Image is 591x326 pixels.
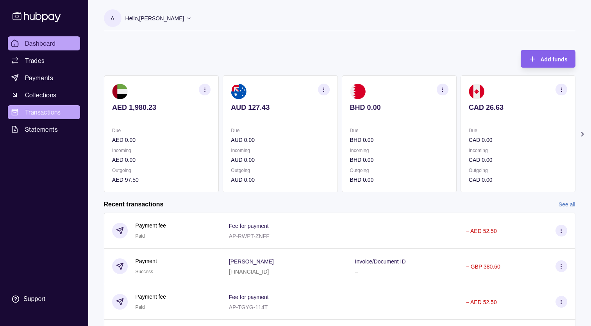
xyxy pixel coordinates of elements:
p: Incoming [112,146,211,155]
div: Support [23,295,45,303]
p: Due [468,126,567,135]
p: Payment fee [136,292,166,301]
a: Statements [8,122,80,136]
span: Transactions [25,107,61,117]
a: Support [8,291,80,307]
span: Success [136,269,153,274]
button: Add funds [521,50,575,68]
span: Statements [25,125,58,134]
p: Outgoing [468,166,567,175]
span: Trades [25,56,45,65]
p: AUD 0.00 [231,136,329,144]
p: Invoice/Document ID [355,258,405,265]
img: au [231,84,246,99]
p: A [111,14,114,23]
p: CAD 0.00 [468,136,567,144]
span: Add funds [540,56,567,63]
a: Trades [8,54,80,68]
p: AUD 127.43 [231,103,329,112]
p: Outgoing [350,166,448,175]
p: CAD 0.00 [468,176,567,184]
span: Collections [25,90,56,100]
h2: Recent transactions [104,200,164,209]
p: Incoming [350,146,448,155]
p: Hello, [PERSON_NAME] [125,14,184,23]
span: Payments [25,73,53,82]
a: Payments [8,71,80,85]
p: Outgoing [231,166,329,175]
p: Outgoing [112,166,211,175]
p: Incoming [231,146,329,155]
p: Payment fee [136,221,166,230]
p: BHD 0.00 [350,103,448,112]
p: AED 1,980.23 [112,103,211,112]
p: AUD 0.00 [231,156,329,164]
p: AUD 0.00 [231,176,329,184]
span: Paid [136,305,145,310]
p: [FINANCIAL_ID] [229,269,269,275]
p: − AED 52.50 [466,228,496,234]
p: Due [350,126,448,135]
p: BHD 0.00 [350,156,448,164]
p: BHD 0.00 [350,176,448,184]
img: ca [468,84,484,99]
a: See all [559,200,575,209]
span: Paid [136,233,145,239]
p: Due [112,126,211,135]
p: Fee for payment [229,294,269,300]
p: [PERSON_NAME] [229,258,274,265]
p: AP-RWPT-ZNFF [229,233,270,239]
a: Transactions [8,105,80,119]
p: CAD 0.00 [468,156,567,164]
p: Payment [136,257,157,265]
p: – [355,269,358,275]
a: Collections [8,88,80,102]
p: AED 0.00 [112,136,211,144]
img: ae [112,84,128,99]
span: Dashboard [25,39,56,48]
p: Due [231,126,329,135]
p: CAD 26.63 [468,103,567,112]
p: AED 97.50 [112,176,211,184]
p: AED 0.00 [112,156,211,164]
p: AP-TGYG-114T [229,304,268,310]
p: BHD 0.00 [350,136,448,144]
img: bh [350,84,365,99]
a: Dashboard [8,36,80,50]
p: − AED 52.50 [466,299,496,305]
p: − GBP 380.60 [466,263,500,270]
p: Incoming [468,146,567,155]
p: Fee for payment [229,223,269,229]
